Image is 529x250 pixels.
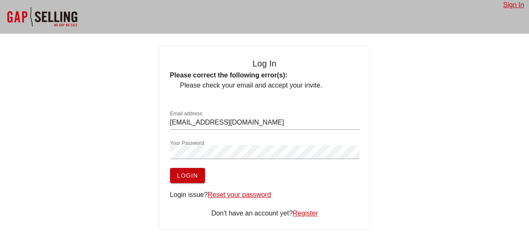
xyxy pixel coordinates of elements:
[177,172,198,179] span: Login
[170,168,205,183] button: Login
[170,190,359,200] div: Login issue?
[503,1,524,8] a: Sign In
[170,140,205,146] label: Your Password:
[207,191,271,198] a: Reset your password
[170,111,203,117] label: Email address:
[170,57,359,70] h4: Log In
[170,208,359,218] div: Don't have an account yet?
[292,210,318,217] a: Register
[180,80,359,90] li: Please check your email and accept your invite.
[170,72,287,79] b: Please correct the following error(s):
